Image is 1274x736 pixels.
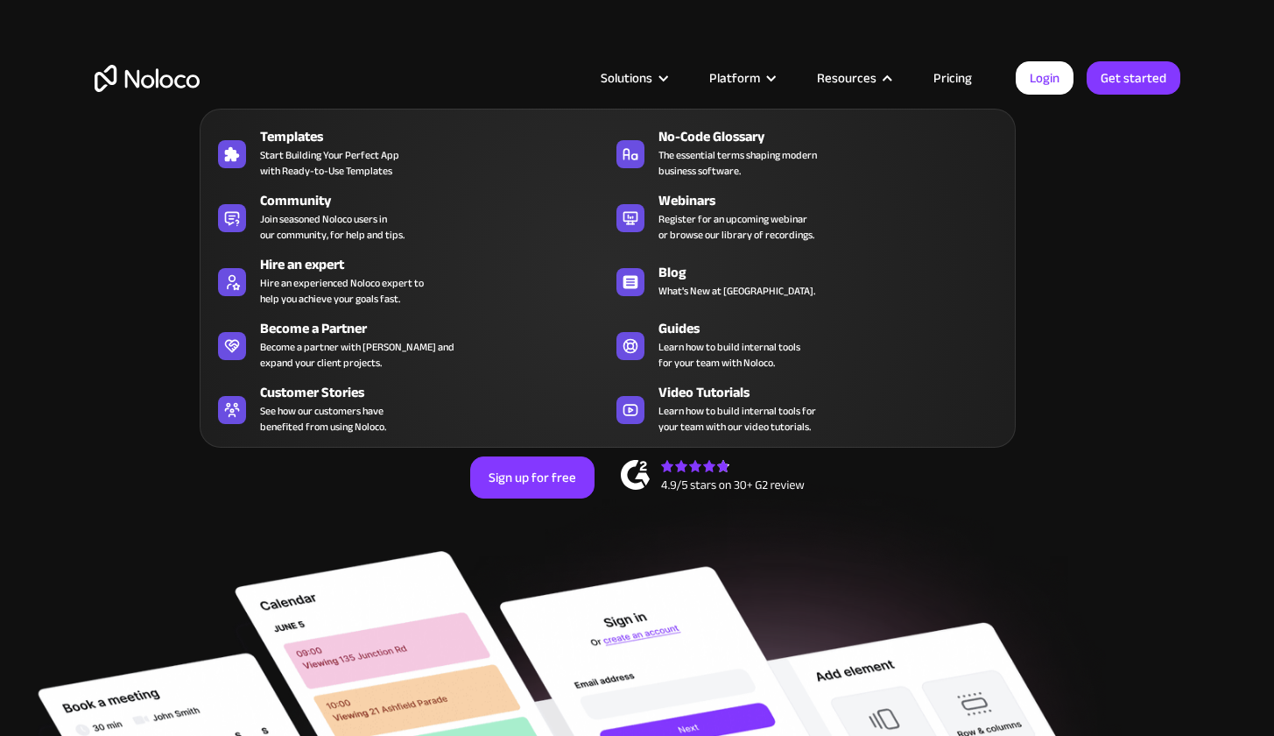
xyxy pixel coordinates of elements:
[260,254,616,275] div: Hire an expert
[658,403,816,435] span: Learn how to build internal tools for your team with our video tutorials.
[658,211,814,243] span: Register for an upcoming webinar or browse our library of recordings.
[817,67,876,89] div: Resources
[687,67,795,89] div: Platform
[470,456,595,499] a: Sign up for free
[658,318,1014,339] div: Guides
[912,67,994,89] a: Pricing
[658,147,817,179] span: The essential terms shaping modern business software.
[260,190,616,211] div: Community
[601,67,652,89] div: Solutions
[260,339,454,371] div: Become a partner with [PERSON_NAME] and expand your client projects.
[209,251,608,310] a: Hire an expertHire an experienced Noloco expert tohelp you achieve your goals fast.
[95,180,1180,321] h2: Business Apps for Teams
[260,382,616,403] div: Customer Stories
[658,126,1014,147] div: No-Code Glossary
[658,262,1014,283] div: Blog
[658,283,815,299] span: What's New at [GEOGRAPHIC_DATA].
[260,318,616,339] div: Become a Partner
[579,67,687,89] div: Solutions
[795,67,912,89] div: Resources
[209,379,608,438] a: Customer StoriesSee how our customers havebenefited from using Noloco.
[95,65,200,92] a: home
[260,126,616,147] div: Templates
[1087,61,1180,95] a: Get started
[260,211,405,243] span: Join seasoned Noloco users in our community, for help and tips.
[260,275,424,307] div: Hire an experienced Noloco expert to help you achieve your goals fast.
[608,379,1006,438] a: Video TutorialsLearn how to build internal tools foryour team with our video tutorials.
[260,147,399,179] span: Start Building Your Perfect App with Ready-to-Use Templates
[658,339,800,371] span: Learn how to build internal tools for your team with Noloco.
[1016,61,1073,95] a: Login
[608,123,1006,182] a: No-Code GlossaryThe essential terms shaping modernbusiness software.
[658,190,1014,211] div: Webinars
[608,187,1006,246] a: WebinarsRegister for an upcoming webinaror browse our library of recordings.
[608,315,1006,374] a: GuidesLearn how to build internal toolsfor your team with Noloco.
[209,187,608,246] a: CommunityJoin seasoned Noloco users inour community, for help and tips.
[209,123,608,182] a: TemplatesStart Building Your Perfect Appwith Ready-to-Use Templates
[200,84,1016,448] nav: Resources
[658,382,1014,403] div: Video Tutorials
[608,251,1006,310] a: BlogWhat's New at [GEOGRAPHIC_DATA].
[260,403,386,435] span: See how our customers have benefited from using Noloco.
[709,67,760,89] div: Platform
[209,315,608,374] a: Become a PartnerBecome a partner with [PERSON_NAME] andexpand your client projects.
